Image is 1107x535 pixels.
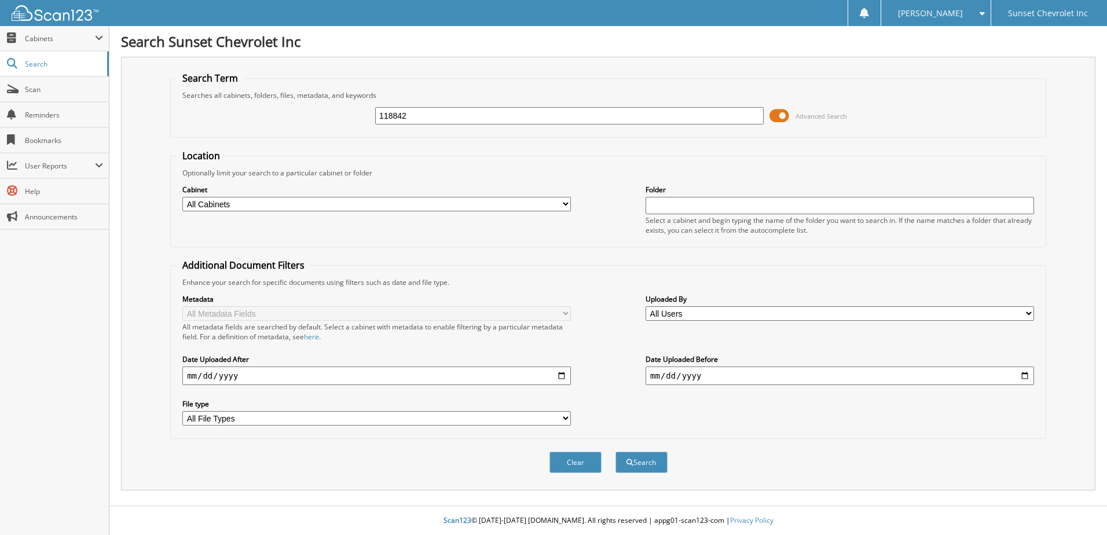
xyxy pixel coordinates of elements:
[796,112,847,120] span: Advanced Search
[1008,10,1088,17] span: Sunset Chevrolet Inc
[182,354,571,364] label: Date Uploaded After
[177,72,244,85] legend: Search Term
[730,515,774,525] a: Privacy Policy
[615,452,668,473] button: Search
[1049,479,1107,535] iframe: Chat Widget
[182,294,571,304] label: Metadata
[109,507,1107,535] div: © [DATE]-[DATE] [DOMAIN_NAME]. All rights reserved | appg01-scan123-com |
[182,322,571,342] div: All metadata fields are searched by default. Select a cabinet with metadata to enable filtering b...
[177,90,1040,100] div: Searches all cabinets, folders, files, metadata, and keywords
[182,185,571,195] label: Cabinet
[646,294,1034,304] label: Uploaded By
[443,515,471,525] span: Scan123
[177,149,226,162] legend: Location
[25,85,103,94] span: Scan
[182,399,571,409] label: File type
[898,10,963,17] span: [PERSON_NAME]
[121,32,1095,51] h1: Search Sunset Chevrolet Inc
[304,332,319,342] a: here
[646,185,1034,195] label: Folder
[25,212,103,222] span: Announcements
[646,215,1034,235] div: Select a cabinet and begin typing the name of the folder you want to search in. If the name match...
[646,367,1034,385] input: end
[25,186,103,196] span: Help
[646,354,1034,364] label: Date Uploaded Before
[25,135,103,145] span: Bookmarks
[25,34,95,43] span: Cabinets
[177,277,1040,287] div: Enhance your search for specific documents using filters such as date and file type.
[25,59,101,69] span: Search
[182,367,571,385] input: start
[25,161,95,171] span: User Reports
[549,452,602,473] button: Clear
[177,168,1040,178] div: Optionally limit your search to a particular cabinet or folder
[25,110,103,120] span: Reminders
[177,259,310,272] legend: Additional Document Filters
[12,5,98,21] img: scan123-logo-white.svg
